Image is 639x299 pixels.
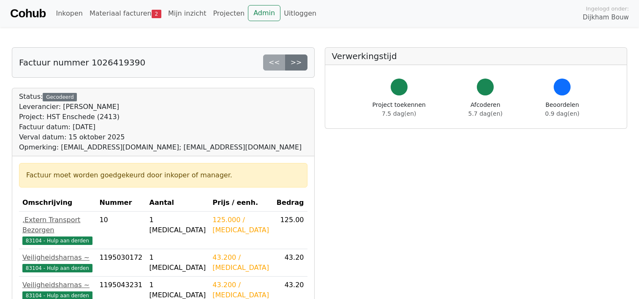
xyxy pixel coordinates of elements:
[19,57,145,68] h5: Factuur nummer 1026419390
[285,54,307,71] a: >>
[545,101,579,118] div: Beoordelen
[19,132,302,142] div: Verval datum: 15 oktober 2025
[19,112,302,122] div: Project: HST Enschede (2413)
[22,264,92,272] span: 83104 - Hulp aan derden
[165,5,210,22] a: Mijn inzicht
[22,215,92,245] a: ,Extern Transport Bezorgen83104 - Hulp aan derden
[150,253,206,273] div: 1 [MEDICAL_DATA]
[22,253,92,273] a: Veiligheidsharnas ~83104 - Hulp aan derden
[19,122,302,132] div: Factuur datum: [DATE]
[19,92,302,152] div: Status:
[52,5,86,22] a: Inkopen
[382,110,416,117] span: 7.5 dag(en)
[43,93,77,101] div: Gecodeerd
[10,3,46,24] a: Cohub
[280,5,320,22] a: Uitloggen
[146,194,209,212] th: Aantal
[248,5,280,21] a: Admin
[272,249,307,277] td: 43.20
[373,101,426,118] div: Project toekennen
[272,194,307,212] th: Bedrag
[545,110,579,117] span: 0.9 dag(en)
[468,101,503,118] div: Afcoderen
[332,51,620,61] h5: Verwerkingstijd
[96,249,146,277] td: 1195030172
[19,102,302,112] div: Leverancier: [PERSON_NAME]
[152,10,161,18] span: 2
[96,212,146,249] td: 10
[22,280,92,290] div: Veiligheidsharnas ~
[26,170,300,180] div: Factuur moet worden goedgekeurd door inkoper of manager.
[19,194,96,212] th: Omschrijving
[212,253,269,273] div: 43.200 / [MEDICAL_DATA]
[150,215,206,235] div: 1 [MEDICAL_DATA]
[22,236,92,245] span: 83104 - Hulp aan derden
[468,110,503,117] span: 5.7 dag(en)
[22,253,92,263] div: Veiligheidsharnas ~
[586,5,629,13] span: Ingelogd onder:
[209,5,248,22] a: Projecten
[583,13,629,22] span: Dijkham Bouw
[86,5,165,22] a: Materiaal facturen2
[96,194,146,212] th: Nummer
[212,215,269,235] div: 125.000 / [MEDICAL_DATA]
[22,215,92,235] div: ,Extern Transport Bezorgen
[209,194,272,212] th: Prijs / eenh.
[272,212,307,249] td: 125.00
[19,142,302,152] div: Opmerking: [EMAIL_ADDRESS][DOMAIN_NAME]; [EMAIL_ADDRESS][DOMAIN_NAME]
